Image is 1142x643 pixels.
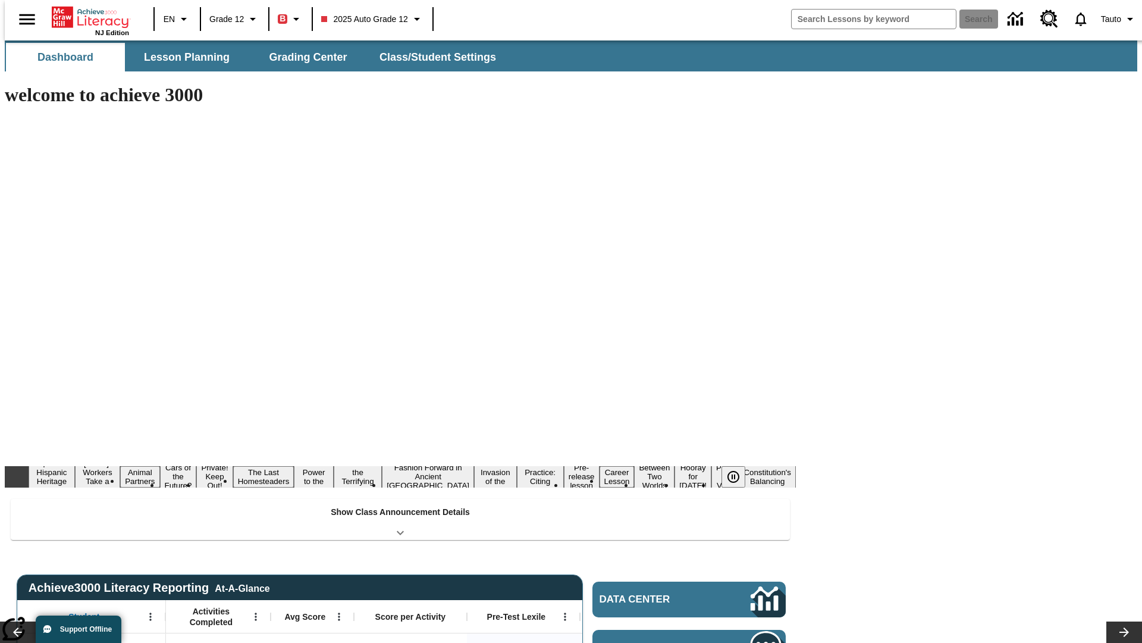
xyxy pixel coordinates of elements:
[36,616,121,643] button: Support Offline
[334,457,382,497] button: Slide 8 Attack of the Terrifying Tomatoes
[127,43,246,71] button: Lesson Planning
[205,8,265,30] button: Grade: Grade 12, Select a grade
[1106,622,1142,643] button: Lesson carousel, Next
[196,461,233,492] button: Slide 5 Private! Keep Out!
[382,461,474,492] button: Slide 9 Fashion Forward in Ancient Rome
[321,13,407,26] span: 2025 Auto Grade 12
[1065,4,1096,35] a: Notifications
[1096,8,1142,30] button: Profile/Settings
[330,608,348,626] button: Open Menu
[95,29,129,36] span: NJ Edition
[487,611,546,622] span: Pre-Test Lexile
[1000,3,1033,36] a: Data Center
[60,625,112,633] span: Support Offline
[600,594,711,605] span: Data Center
[10,2,45,37] button: Open side menu
[375,611,446,622] span: Score per Activity
[233,466,294,488] button: Slide 6 The Last Homesteaders
[29,581,270,595] span: Achieve3000 Literacy Reporting
[331,506,470,519] p: Show Class Announcement Details
[247,608,265,626] button: Open Menu
[5,84,796,106] h1: welcome to achieve 3000
[1033,3,1065,35] a: Resource Center, Will open in new tab
[120,466,159,488] button: Slide 3 Animal Partners
[711,461,739,492] button: Slide 16 Point of View
[280,11,285,26] span: B
[269,51,347,64] span: Grading Center
[284,611,325,622] span: Avg Score
[164,13,175,26] span: EN
[600,466,635,488] button: Slide 13 Career Lesson
[29,457,75,497] button: Slide 1 ¡Viva Hispanic Heritage Month!
[634,461,674,492] button: Slide 14 Between Two Worlds
[142,608,159,626] button: Open Menu
[316,8,428,30] button: Class: 2025 Auto Grade 12, Select your class
[215,581,269,594] div: At-A-Glance
[792,10,956,29] input: search field
[5,40,1137,71] div: SubNavbar
[564,461,600,492] button: Slide 12 Pre-release lesson
[52,4,129,36] div: Home
[75,457,120,497] button: Slide 2 Labor Day: Workers Take a Stand
[172,606,250,628] span: Activities Completed
[474,457,516,497] button: Slide 10 The Invasion of the Free CD
[273,8,308,30] button: Boost Class color is red. Change class color
[739,457,796,497] button: Slide 17 The Constitution's Balancing Act
[294,457,334,497] button: Slide 7 Solar Power to the People
[158,8,196,30] button: Language: EN, Select a language
[249,43,368,71] button: Grading Center
[11,499,790,540] div: Show Class Announcement Details
[144,51,230,64] span: Lesson Planning
[721,466,757,488] div: Pause
[37,51,93,64] span: Dashboard
[68,611,99,622] span: Student
[674,461,711,492] button: Slide 15 Hooray for Constitution Day!
[721,466,745,488] button: Pause
[5,43,507,71] div: SubNavbar
[370,43,506,71] button: Class/Student Settings
[556,608,574,626] button: Open Menu
[517,457,564,497] button: Slide 11 Mixed Practice: Citing Evidence
[52,5,129,29] a: Home
[6,43,125,71] button: Dashboard
[209,13,244,26] span: Grade 12
[379,51,496,64] span: Class/Student Settings
[160,461,197,492] button: Slide 4 Cars of the Future?
[592,582,786,617] a: Data Center
[1101,13,1121,26] span: Tauto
